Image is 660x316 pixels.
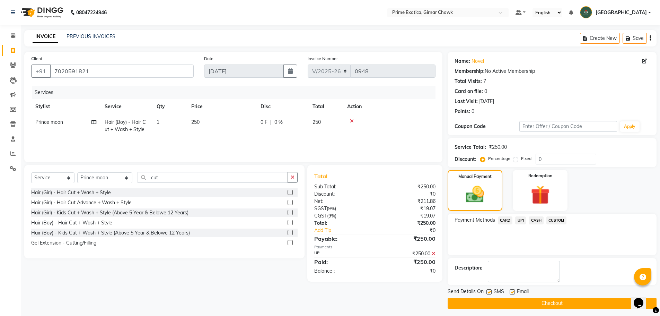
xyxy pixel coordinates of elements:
[489,144,507,151] div: ₹250.00
[580,33,620,44] button: Create New
[105,119,146,133] span: Hair (Boy) - Hair Cut + Wash + Style
[31,219,112,227] div: Hair (Boy) - Hair Cut + Wash + Style
[620,121,640,132] button: Apply
[309,220,375,227] div: Total:
[31,99,100,114] th: Stylist
[31,199,132,206] div: Hair (Girl) - Hair Cut Advance + Wash + Style
[521,155,531,162] label: Fixed
[256,99,308,114] th: Disc
[460,184,490,205] img: _cash.svg
[204,55,213,62] label: Date
[472,108,474,115] div: 0
[375,234,441,243] div: ₹250.00
[455,78,482,85] div: Total Visits:
[375,198,441,205] div: ₹211.86
[33,31,58,43] a: INVOICE
[488,155,510,162] label: Percentage
[31,209,188,216] div: Hair (Girl) - Kids Cut + Wash + Style (Above 5 Year & Belowe 12 Years)
[458,173,492,180] label: Manual Payment
[580,6,592,18] img: Chandrapur
[343,99,435,114] th: Action
[455,216,495,224] span: Payment Methods
[375,220,441,227] div: ₹250.00
[309,183,375,190] div: Sub Total:
[455,68,650,75] div: No Active Membership
[309,198,375,205] div: Net:
[375,183,441,190] div: ₹250.00
[455,68,485,75] div: Membership:
[309,190,375,198] div: Discount:
[375,267,441,275] div: ₹0
[375,212,441,220] div: ₹19.07
[448,298,657,309] button: Checkout
[50,65,194,78] input: Search by Name/Mobile/Email/Code
[35,119,63,125] span: Prince moon
[515,216,526,224] span: UPI
[31,65,51,78] button: +91
[314,213,327,219] span: CGST
[138,172,288,183] input: Search or Scan
[309,234,375,243] div: Payable:
[100,99,152,114] th: Service
[529,216,544,224] span: CASH
[309,205,375,212] div: ( )
[309,212,375,220] div: ( )
[261,119,267,126] span: 0 F
[314,244,435,250] div: Payments
[498,216,513,224] span: CARD
[328,206,335,211] span: 9%
[631,288,653,309] iframe: chat widget
[32,86,441,99] div: Services
[314,173,330,180] span: Total
[455,144,486,151] div: Service Total:
[596,9,647,16] span: [GEOGRAPHIC_DATA]
[455,58,470,65] div: Name:
[67,33,115,40] a: PREVIOUS INVOICES
[18,3,65,22] img: logo
[519,121,617,132] input: Enter Offer / Coupon Code
[546,216,566,224] span: CUSTOM
[455,156,476,163] div: Discount:
[448,288,484,297] span: Send Details On
[479,98,494,105] div: [DATE]
[270,119,272,126] span: |
[313,119,321,125] span: 250
[187,99,256,114] th: Price
[375,258,441,266] div: ₹250.00
[309,258,375,266] div: Paid:
[31,189,111,196] div: Hair (Girl) - Hair Cut + Wash + Style
[31,239,96,247] div: Gel Extension - Cutting/Filling
[314,205,327,212] span: SGST
[525,183,556,207] img: _gift.svg
[76,3,107,22] b: 08047224946
[274,119,283,126] span: 0 %
[157,119,159,125] span: 1
[328,213,335,219] span: 9%
[455,123,520,130] div: Coupon Code
[31,229,190,237] div: Hair (Boy) - Kids Cut + Wash + Style (Above 5 Year & Belowe 12 Years)
[309,267,375,275] div: Balance :
[528,173,552,179] label: Redemption
[455,98,478,105] div: Last Visit:
[309,250,375,257] div: UPI
[308,99,343,114] th: Total
[455,88,483,95] div: Card on file:
[191,119,200,125] span: 250
[375,190,441,198] div: ₹0
[455,264,482,272] div: Description:
[455,108,470,115] div: Points:
[152,99,187,114] th: Qty
[472,58,484,65] a: Novel
[517,288,529,297] span: Email
[623,33,647,44] button: Save
[375,250,441,257] div: ₹250.00
[31,55,42,62] label: Client
[309,227,386,234] a: Add Tip
[386,227,441,234] div: ₹0
[483,78,486,85] div: 7
[484,88,487,95] div: 0
[494,288,504,297] span: SMS
[375,205,441,212] div: ₹19.07
[308,55,338,62] label: Invoice Number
